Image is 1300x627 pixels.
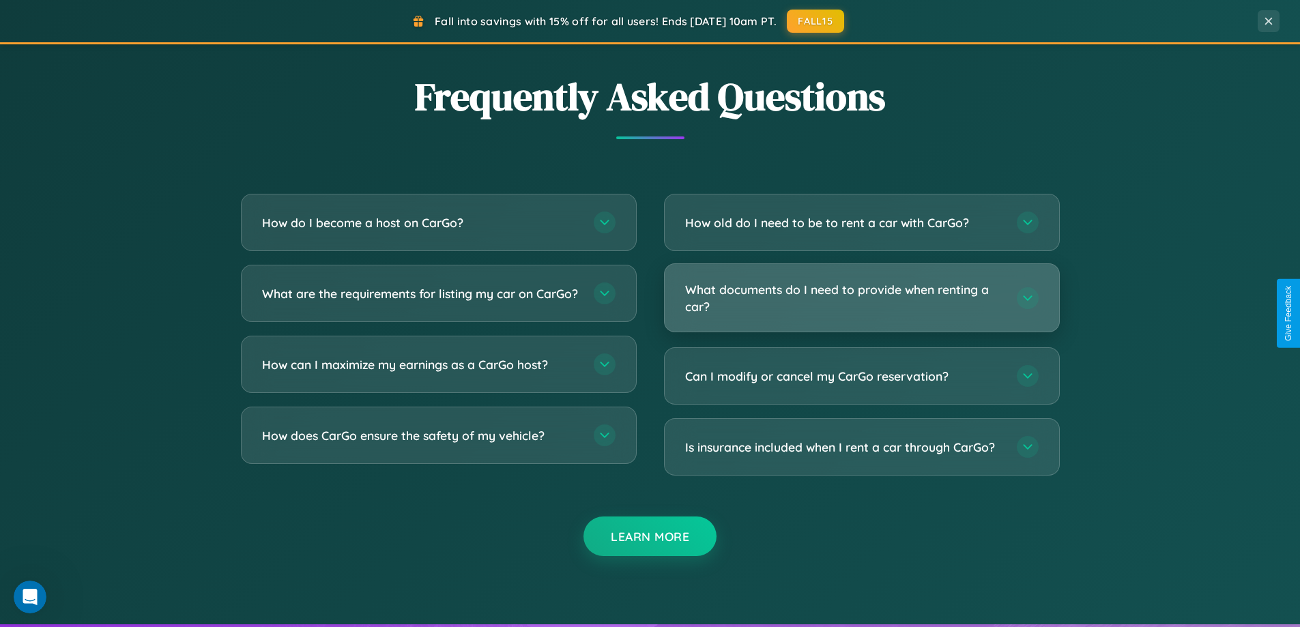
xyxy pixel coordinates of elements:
h3: Is insurance included when I rent a car through CarGo? [685,439,1003,456]
h3: What documents do I need to provide when renting a car? [685,281,1003,315]
div: Give Feedback [1284,286,1293,341]
h3: How can I maximize my earnings as a CarGo host? [262,356,580,373]
button: FALL15 [787,10,844,33]
iframe: Intercom live chat [14,581,46,613]
h3: Can I modify or cancel my CarGo reservation? [685,368,1003,385]
h3: What are the requirements for listing my car on CarGo? [262,285,580,302]
h3: How do I become a host on CarGo? [262,214,580,231]
h3: How does CarGo ensure the safety of my vehicle? [262,427,580,444]
h3: How old do I need to be to rent a car with CarGo? [685,214,1003,231]
h2: Frequently Asked Questions [241,70,1060,123]
span: Fall into savings with 15% off for all users! Ends [DATE] 10am PT. [435,14,777,28]
button: Learn More [583,516,717,556]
